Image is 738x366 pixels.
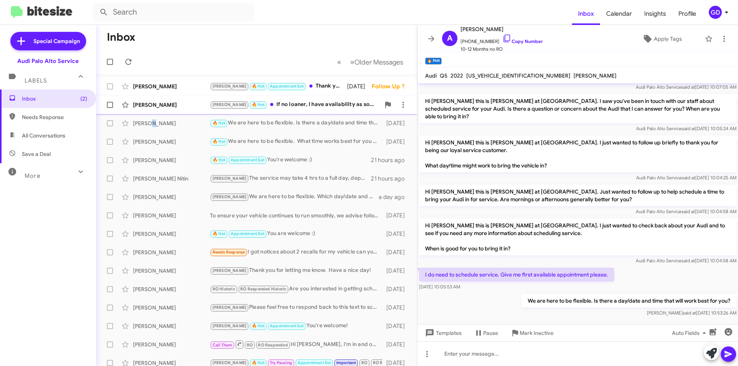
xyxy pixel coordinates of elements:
span: Labels [25,77,47,84]
span: said at [683,310,696,316]
div: Thank you we'll be there [DATE] [210,82,347,91]
span: [PERSON_NAME] [213,268,247,273]
span: [PERSON_NAME] [213,305,247,310]
span: Inbox [22,95,87,103]
span: [US_VEHICLE_IDENTIFICATION_NUMBER] [466,72,570,79]
span: [PERSON_NAME] [DATE] 10:53:26 AM [647,310,736,316]
span: 🔥 Hot [213,231,226,236]
a: Profile [672,3,702,25]
span: said at [681,84,695,90]
span: RO Historic [213,287,235,291]
span: [PERSON_NAME] [213,360,247,365]
div: [PERSON_NAME] Nitin [133,175,210,182]
div: We are here to be flexible. Is there a day/date and time that will work best for you? [210,119,382,128]
div: [PERSON_NAME] [133,230,210,238]
div: You're welcome! [210,321,382,330]
span: [PERSON_NAME] [213,84,247,89]
span: All Conversations [22,132,65,139]
input: Search [93,3,254,22]
div: [DATE] [382,138,411,146]
span: 10-12 Months no RO [460,45,543,53]
button: Templates [417,326,468,340]
div: [DATE] [382,267,411,275]
span: Auto Fields [672,326,709,340]
span: RO [247,343,253,348]
span: Appointment Set [231,157,264,162]
p: Hi [PERSON_NAME] this is [PERSON_NAME] at [GEOGRAPHIC_DATA]. I just wanted to check back about yo... [419,219,736,255]
span: Appointment Set [270,84,304,89]
span: said at [681,258,695,263]
span: [PHONE_NUMBER] [460,34,543,45]
span: Audi Palo Alto Service [DATE] 10:05:24 AM [636,126,736,131]
div: Hi [PERSON_NAME], I'm in and out of my office. Did you want to schedule an appt? [210,340,382,349]
div: [PERSON_NAME] [133,248,210,256]
div: GD [709,6,722,19]
div: [DATE] [382,230,411,238]
div: [PERSON_NAME] [133,101,210,109]
span: Needs Response [22,113,87,121]
div: [DATE] [382,248,411,256]
div: [PERSON_NAME] [133,285,210,293]
span: RO [361,360,367,365]
span: 🔥 Hot [252,360,265,365]
div: Thank you for letting me know. Have a nice day! [210,266,382,275]
div: We are here to be flexible. What time works best for you on which day? [210,137,382,146]
span: 🔥 Hot [213,157,226,162]
span: Audi Palo Alto Service [DATE] 10:04:58 AM [636,258,736,263]
div: Please feel free to respond back to this text to schedule or call us at [PHONE_NUMBER] when you a... [210,303,382,312]
div: You are welcome :) [210,229,382,238]
span: 🔥 Hot [252,84,265,89]
span: [PERSON_NAME] [213,176,247,181]
a: Special Campaign [10,32,86,50]
span: Appointment Set [298,360,331,365]
span: A [447,32,452,45]
span: [PERSON_NAME] [213,323,247,328]
button: GD [702,6,730,19]
a: Calendar [600,3,638,25]
div: [PERSON_NAME] [133,156,210,164]
span: Audi Palo Alto Service [DATE] 10:04:58 AM [636,209,736,214]
h1: Inbox [107,31,135,43]
span: Q5 [440,72,447,79]
span: 🔥 Hot [213,139,226,144]
div: The service may take 4 hrs to a full day, depending on the flow of the service drive that day. I ... [210,174,371,183]
button: Pause [468,326,504,340]
span: 🔥 Hot [252,323,265,328]
div: We are here to be flexible. Which day/date and time works best for you? [210,192,379,201]
div: [PERSON_NAME] [133,119,210,127]
small: 🔥 Hot [425,58,442,65]
div: [PERSON_NAME] [133,83,210,90]
span: Audi [425,72,437,79]
span: RO Responded Historic [240,287,286,291]
span: said at [681,209,695,214]
div: [DATE] [382,212,411,219]
span: [PERSON_NAME] [460,25,543,34]
p: Hi [PERSON_NAME] this is [PERSON_NAME] at [GEOGRAPHIC_DATA]. I saw you've been in touch with our ... [419,94,736,123]
div: a day ago [379,193,411,201]
span: Call Them [213,343,233,348]
span: Apply Tags [654,32,682,46]
p: Hi [PERSON_NAME] this is [PERSON_NAME] at [GEOGRAPHIC_DATA]. I just wanted to follow up briefly t... [419,136,736,172]
div: [PERSON_NAME] [133,193,210,201]
span: Audi Palo Alto Service [DATE] 10:07:05 AM [636,84,736,90]
span: said at [682,175,695,181]
div: [DATE] [382,341,411,348]
span: RO Responded [258,343,288,348]
button: Previous [332,54,346,70]
span: More [25,172,40,179]
span: Important [336,360,356,365]
a: Insights [638,3,672,25]
button: Mark Inactive [504,326,560,340]
span: (2) [80,95,87,103]
span: [PERSON_NAME] [573,72,617,79]
nav: Page navigation example [333,54,408,70]
a: Inbox [572,3,600,25]
span: » [350,57,354,67]
div: I got notices about 2 recalls for my vehicle can you schedule those repairs? Do you have that inf... [210,248,382,257]
span: Special Campaign [33,37,80,45]
a: Copy Number [502,38,543,44]
p: I do need to schedule service. Give me first available appointment please. [419,268,614,282]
